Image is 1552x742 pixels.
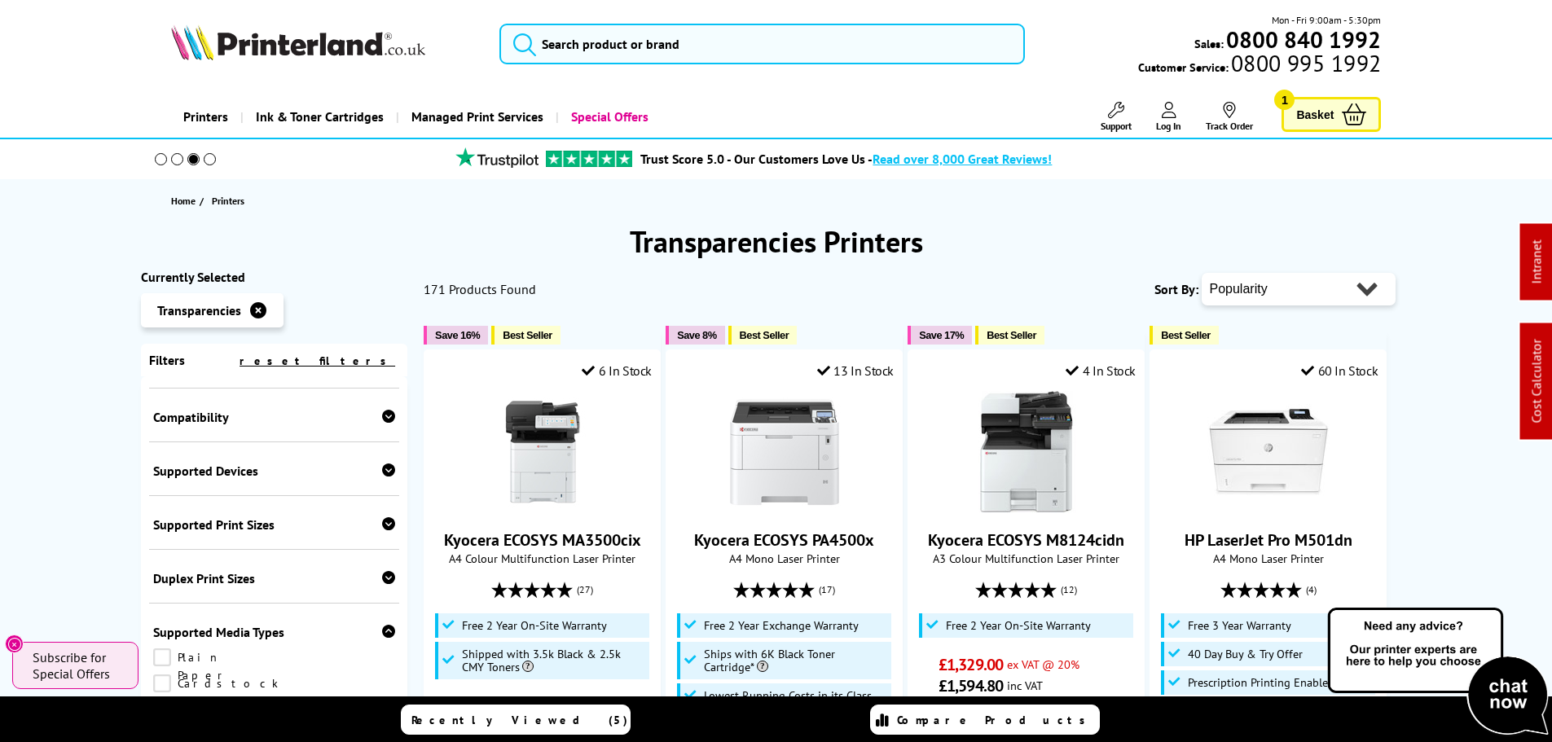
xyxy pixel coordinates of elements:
[577,574,593,605] span: (27)
[975,326,1044,345] button: Best Seller
[153,570,396,586] div: Duplex Print Sizes
[396,96,556,138] a: Managed Print Services
[1296,103,1334,125] span: Basket
[1061,574,1077,605] span: (12)
[1306,574,1317,605] span: (4)
[919,329,964,341] span: Save 17%
[723,500,846,516] a: Kyocera ECOSYS PA4500x
[675,551,894,566] span: A4 Mono Laser Printer
[1101,102,1132,132] a: Support
[448,147,546,168] img: trustpilot rating
[499,24,1025,64] input: Search product or brand
[1226,24,1381,55] b: 0800 840 1992
[1207,500,1330,516] a: HP LaserJet Pro M501dn
[1188,648,1303,661] span: 40 Day Buy & Try Offer
[1282,97,1381,132] a: Basket 1
[946,619,1091,632] span: Free 2 Year On-Site Warranty
[1528,340,1545,424] a: Cost Calculator
[917,551,1136,566] span: A3 Colour Multifunction Laser Printer
[256,96,384,138] span: Ink & Toner Cartridges
[153,624,396,640] div: Supported Media Types
[873,151,1052,167] span: Read over 8,000 Great Reviews!
[171,24,480,64] a: Printerland Logo
[240,353,395,368] a: reset filters
[462,619,607,632] span: Free 2 Year On-Site Warranty
[1156,120,1181,132] span: Log In
[424,281,536,297] span: 171 Products Found
[1194,36,1224,51] span: Sales:
[1229,55,1381,71] span: 0800 995 1992
[141,269,408,285] div: Currently Selected
[908,326,972,345] button: Save 17%
[1274,90,1295,110] span: 1
[1301,362,1378,379] div: 60 In Stock
[491,326,561,345] button: Best Seller
[212,195,244,207] span: Printers
[153,648,275,666] a: Plain Paper
[1528,240,1545,284] a: Intranet
[240,96,396,138] a: Ink & Toner Cartridges
[1159,551,1378,566] span: A4 Mono Laser Printer
[723,391,846,513] img: Kyocera ECOSYS PA4500x
[1138,55,1381,75] span: Customer Service:
[546,151,632,167] img: trustpilot rating
[171,96,240,138] a: Printers
[897,713,1094,727] span: Compare Products
[870,705,1100,735] a: Compare Products
[1324,605,1552,739] img: Open Live Chat window
[939,675,1003,696] span: £1,594.80
[728,326,798,345] button: Best Seller
[171,192,200,209] a: Home
[435,329,480,341] span: Save 16%
[171,24,425,60] img: Printerland Logo
[455,696,508,717] span: £535.75
[1188,676,1334,689] span: Prescription Printing Enabled
[1188,619,1291,632] span: Free 3 Year Warranty
[1156,102,1181,132] a: Log In
[939,654,1003,675] span: £1,329.00
[1007,656,1079,672] span: ex VAT @ 20%
[444,529,641,551] a: Kyocera ECOSYS MA3500cix
[1007,678,1043,693] span: inc VAT
[5,634,24,653] button: Close
[1224,32,1381,47] a: 0800 840 1992
[965,500,1088,516] a: Kyocera ECOSYS M8124cidn
[33,649,122,682] span: Subscribe for Special Offers
[694,529,874,551] a: Kyocera ECOSYS PA4500x
[819,574,835,605] span: (17)
[401,705,631,735] a: Recently Viewed (5)
[965,391,1088,513] img: Kyocera ECOSYS M8124cidn
[157,302,241,318] span: Transparencies
[462,648,646,674] span: Shipped with 3.5k Black & 2.5k CMY Toners
[411,713,628,727] span: Recently Viewed (5)
[153,674,279,692] a: Cardstock
[928,529,1124,551] a: Kyocera ECOSYS M8124cidn
[704,648,888,674] span: Ships with 6K Black Toner Cartridge*
[1066,362,1136,379] div: 4 In Stock
[817,362,894,379] div: 13 In Stock
[704,619,859,632] span: Free 2 Year Exchange Warranty
[582,362,652,379] div: 6 In Stock
[1185,529,1352,551] a: HP LaserJet Pro M501dn
[1161,329,1211,341] span: Best Seller
[424,326,488,345] button: Save 16%
[481,500,604,516] a: Kyocera ECOSYS MA3500cix
[556,96,661,138] a: Special Offers
[141,222,1412,261] h1: Transparencies Printers
[1154,281,1198,297] span: Sort By:
[1206,102,1253,132] a: Track Order
[481,391,604,513] img: Kyocera ECOSYS MA3500cix
[704,689,872,702] span: Lowest Running Costs in its Class
[1101,120,1132,132] span: Support
[433,551,652,566] span: A4 Colour Multifunction Laser Printer
[1207,391,1330,513] img: HP LaserJet Pro M501dn
[1150,326,1219,345] button: Best Seller
[987,329,1036,341] span: Best Seller
[677,329,716,341] span: Save 8%
[149,352,185,368] span: Filters
[153,409,396,425] div: Compatibility
[740,329,789,341] span: Best Seller
[153,516,396,533] div: Supported Print Sizes
[640,151,1052,167] a: Trust Score 5.0 - Our Customers Love Us -Read over 8,000 Great Reviews!
[153,463,396,479] div: Supported Devices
